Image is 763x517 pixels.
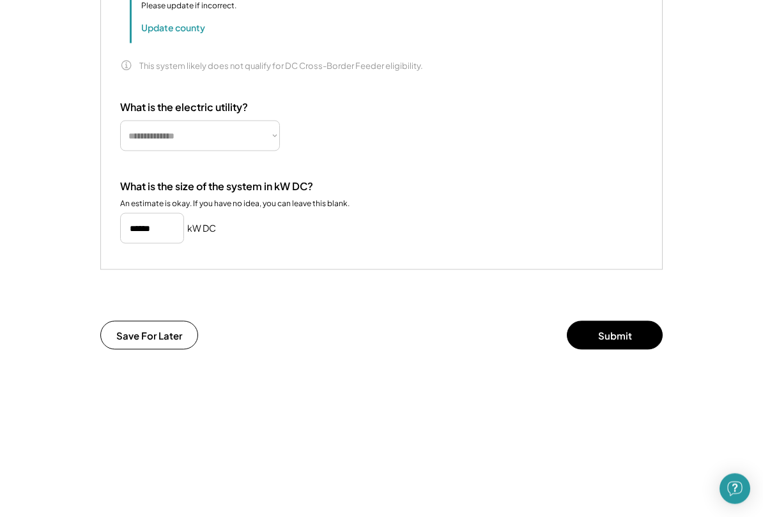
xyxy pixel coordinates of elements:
button: Save For Later [100,321,198,350]
div: An estimate is okay. If you have no idea, you can leave this blank. [120,199,350,209]
div: This system likely does not qualify for DC Cross-Border Feeder eligibility. [139,60,423,71]
h5: kW DC [187,222,216,235]
button: Update county [141,21,205,34]
div: What is the electric utility? [120,101,248,114]
button: Submit [567,321,663,350]
div: What is the size of the system in kW DC? [120,180,313,193]
div: Open Intercom Messenger [720,474,750,504]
